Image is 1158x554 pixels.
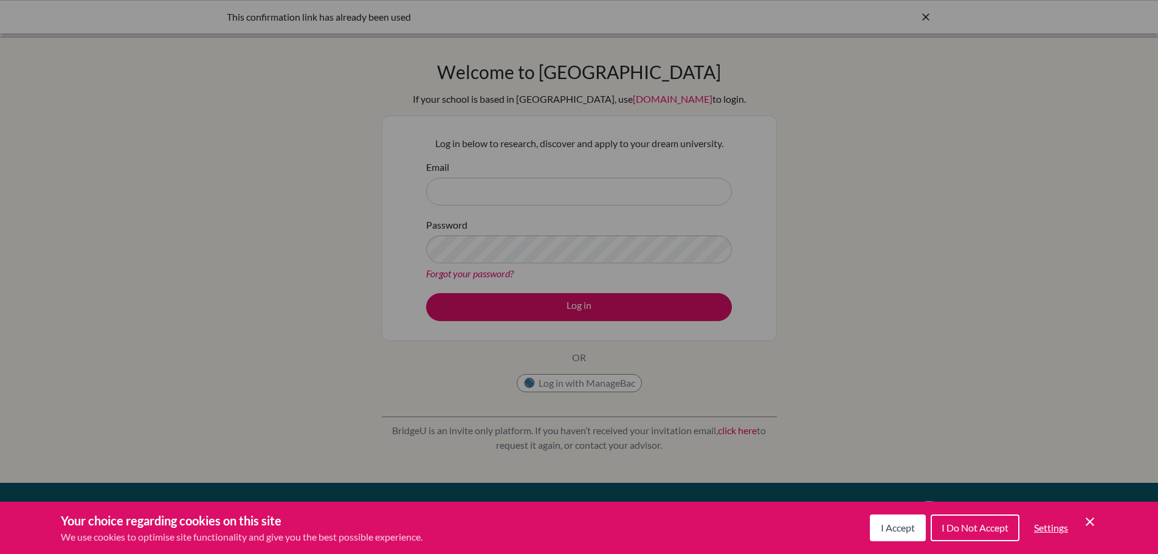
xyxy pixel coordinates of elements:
[931,514,1019,541] button: I Do Not Accept
[1024,516,1078,540] button: Settings
[61,511,422,530] h3: Your choice regarding cookies on this site
[881,522,915,533] span: I Accept
[61,530,422,544] p: We use cookies to optimise site functionality and give you the best possible experience.
[870,514,926,541] button: I Accept
[1083,514,1097,529] button: Save and close
[1034,522,1068,533] span: Settings
[942,522,1008,533] span: I Do Not Accept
